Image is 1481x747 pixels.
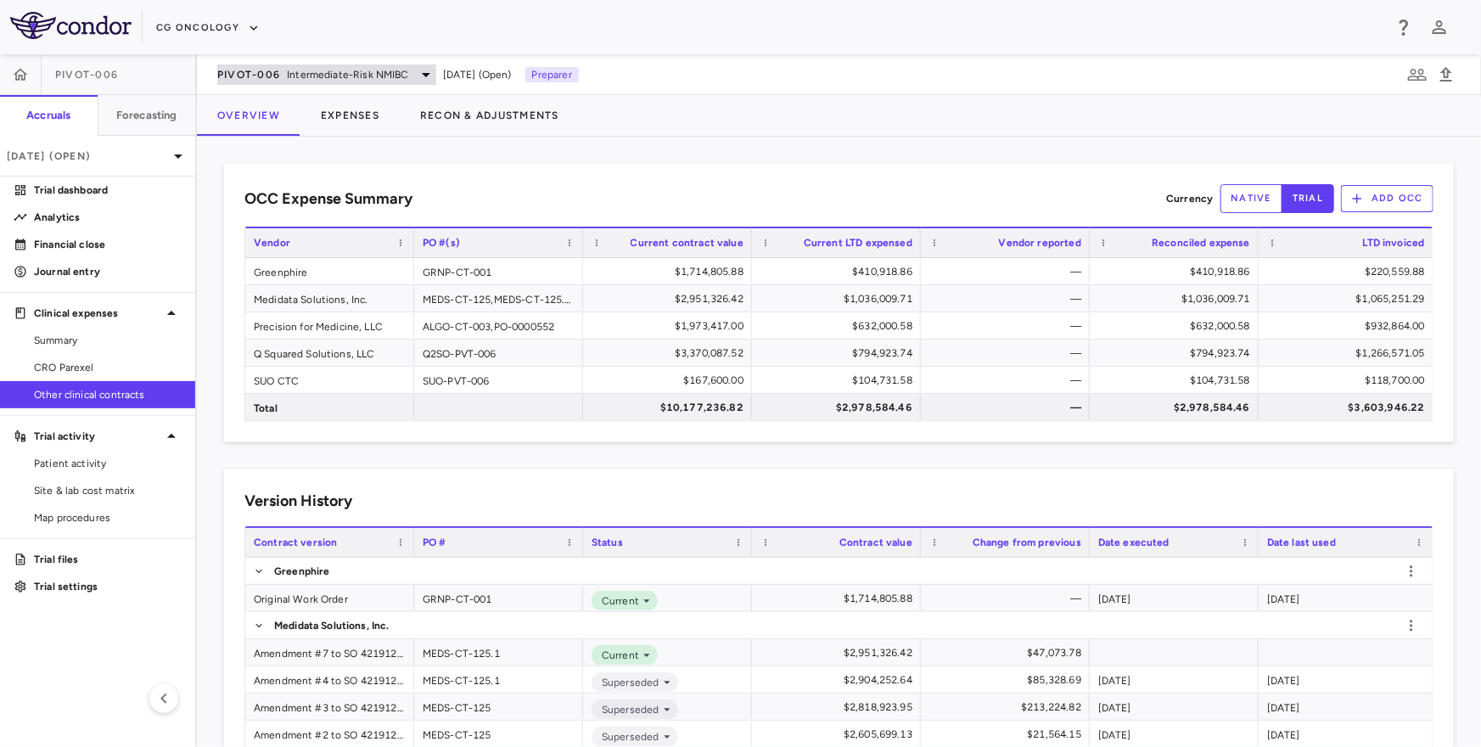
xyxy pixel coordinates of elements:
[245,639,414,666] div: Amendment #7 to SO 4219125; CO#1 to SO 4219330
[1274,258,1425,285] div: $220,559.88
[1274,312,1425,340] div: $932,864.00
[598,258,743,285] div: $1,714,805.88
[1105,340,1250,367] div: $794,923.74
[595,593,639,609] span: Current
[973,536,1081,548] span: Change from previous
[274,618,390,633] p: Medidata Solutions, Inc.
[1274,285,1425,312] div: $1,065,251.29
[936,694,1081,721] div: $213,224.82
[936,258,1081,285] div: —
[767,666,912,694] div: $2,904,252.64
[274,564,330,579] p: Greenphire
[245,340,414,366] div: Q Squared Solutions, LLC
[1090,694,1259,720] div: [DATE]
[34,483,182,498] span: Site & lab cost matrix
[936,394,1081,421] div: —
[1363,237,1425,249] span: LTD invoiced
[34,387,182,402] span: Other clinical contracts
[26,108,70,123] h6: Accruals
[423,536,446,548] span: PO #
[34,210,182,225] p: Analytics
[595,648,639,663] span: Current
[1090,666,1259,693] div: [DATE]
[767,694,912,721] div: $2,818,923.95
[245,694,414,720] div: Amendment #3 to SO 4219125; Original SO 4219330
[936,285,1081,312] div: —
[1098,536,1170,548] span: Date executed
[414,312,583,339] div: ALGO-CT-003,PO-0000552
[1105,312,1250,340] div: $632,000.58
[245,285,414,312] div: Medidata Solutions, Inc.
[423,237,460,249] span: PO #(s)
[10,12,132,39] img: logo-full-BYUhSk78.svg
[34,237,182,252] p: Financial close
[767,312,912,340] div: $632,000.58
[1282,184,1334,213] button: trial
[767,340,912,367] div: $794,923.74
[414,721,583,747] div: MEDS-CT-125
[936,367,1081,394] div: —
[244,188,412,211] h6: OCC Expense Summary
[55,68,118,81] span: PIVOT-006
[595,702,659,717] span: Superseded
[1090,721,1259,747] div: [DATE]
[598,285,743,312] div: $2,951,326.42
[1105,258,1250,285] div: $410,918.86
[595,675,659,690] span: Superseded
[804,237,912,249] span: Current LTD expensed
[1274,367,1425,394] div: $118,700.00
[1105,367,1250,394] div: $104,731.58
[598,312,743,340] div: $1,973,417.00
[1259,721,1433,747] div: [DATE]
[245,721,414,747] div: Amendment #2 to SO 4219123; Original SO 4219125
[244,490,352,513] h6: Version History
[1274,340,1425,367] div: $1,266,571.05
[245,394,414,420] div: Total
[1341,185,1433,212] button: Add OCC
[414,285,583,312] div: MEDS-CT-125,MEDS-CT-125.1,MEDS-CT-330,MEDS-CT-383
[525,67,579,82] p: Preparer
[1274,394,1425,421] div: $3,603,946.22
[34,579,182,594] p: Trial settings
[767,285,912,312] div: $1,036,009.71
[34,306,161,321] p: Clinical expenses
[592,536,623,548] span: Status
[767,258,912,285] div: $410,918.86
[34,552,182,567] p: Trial files
[245,367,414,393] div: SUO CTC
[414,340,583,366] div: Q2SO-PVT-006
[7,149,168,164] p: [DATE] (Open)
[34,333,182,348] span: Summary
[254,237,290,249] span: Vendor
[116,108,177,123] h6: Forecasting
[245,312,414,339] div: Precision for Medicine, LLC
[414,367,583,393] div: SUO-PVT-006
[1105,285,1250,312] div: $1,036,009.71
[34,360,182,375] span: CRO Parexel
[936,585,1081,612] div: —
[839,536,912,548] span: Contract value
[34,183,182,198] p: Trial dashboard
[1259,666,1433,693] div: [DATE]
[34,456,182,471] span: Patient activity
[287,67,408,82] span: Intermediate-Risk NMIBC
[595,729,659,744] span: Superseded
[34,510,182,525] span: Map procedures
[999,237,1081,249] span: Vendor reported
[1267,536,1336,548] span: Date last used
[217,68,280,81] span: PIVOT-006
[767,585,912,612] div: $1,714,805.88
[414,639,583,666] div: MEDS-CT-125.1
[245,666,414,693] div: Amendment #4 to SO 4219125; CO#1 to SO 4219330
[631,237,743,249] span: Current contract value
[34,429,161,444] p: Trial activity
[443,67,512,82] span: [DATE] (Open)
[245,585,414,611] div: Original Work Order
[245,258,414,284] div: Greenphire
[414,585,583,611] div: GRNP-CT-001
[254,536,337,548] span: Contract version
[400,95,580,136] button: Recon & Adjustments
[1259,585,1433,611] div: [DATE]
[767,394,912,421] div: $2,978,584.46
[1152,237,1250,249] span: Reconciled expense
